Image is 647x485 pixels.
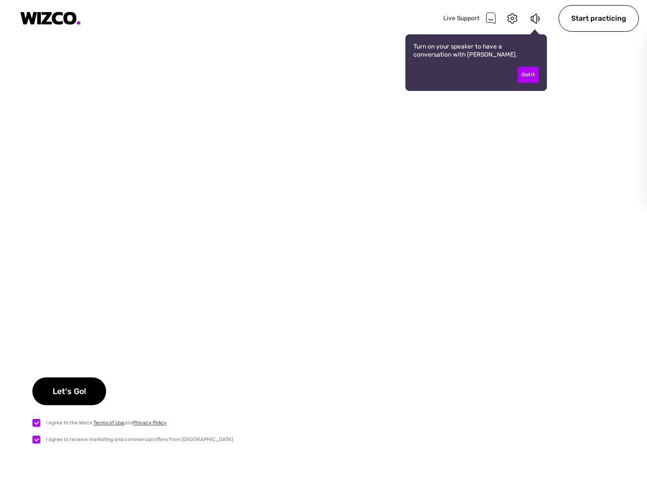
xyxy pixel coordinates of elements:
[405,34,547,91] div: Turn on your speaker to have a conversation with [PERSON_NAME].
[559,5,639,32] div: Start practicing
[133,420,167,426] a: Privacy Policy
[443,12,496,24] div: Live Support
[32,377,106,405] div: Let's Go!
[46,419,167,427] div: I agree to the Wizco and
[518,67,539,83] div: Got it
[20,12,81,25] img: logo
[94,420,124,426] a: Terms of Use
[46,435,233,444] div: I agree to receive marketing and commercial offers from [GEOGRAPHIC_DATA]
